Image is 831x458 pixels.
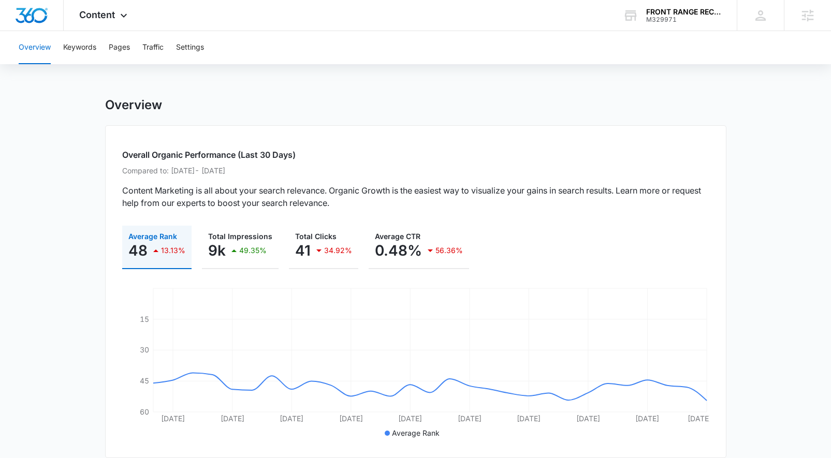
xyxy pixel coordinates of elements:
div: account name [646,8,722,16]
button: Settings [176,31,204,64]
button: Overview [19,31,51,64]
button: Traffic [142,31,164,64]
button: Keywords [63,31,96,64]
span: Content [79,9,115,20]
button: Pages [109,31,130,64]
div: account id [646,16,722,23]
